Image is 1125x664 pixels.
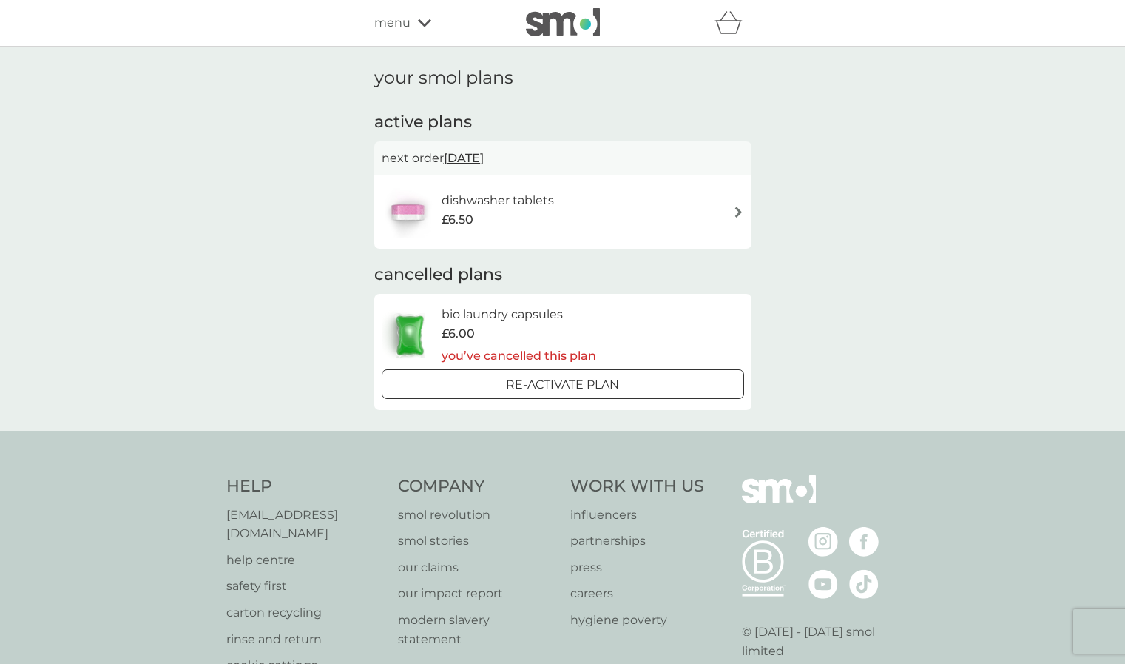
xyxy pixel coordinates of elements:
a: careers [570,584,704,603]
span: [DATE] [444,144,484,172]
p: © [DATE] - [DATE] smol limited [742,623,899,660]
a: influencers [570,506,704,525]
img: dishwasher tablets [382,186,433,238]
h4: Company [398,475,555,498]
img: visit the smol Tiktok page [849,569,879,599]
h2: cancelled plans [374,264,751,286]
h4: Help [226,475,384,498]
img: smol [526,8,600,36]
span: menu [374,13,411,33]
p: next order [382,149,744,168]
h6: dishwasher tablets [442,191,554,210]
img: visit the smol Facebook page [849,527,879,557]
button: Re-activate Plan [382,369,744,399]
span: £6.00 [442,324,475,343]
a: help centre [226,551,384,570]
img: visit the smol Instagram page [808,527,838,557]
a: partnerships [570,531,704,551]
p: Re-activate Plan [506,375,619,395]
a: smol revolution [398,506,555,525]
img: arrow right [733,207,744,218]
a: smol stories [398,531,555,551]
a: press [570,558,704,577]
a: our impact report [398,584,555,603]
a: our claims [398,558,555,577]
a: modern slavery statement [398,611,555,648]
h1: your smol plans [374,67,751,89]
a: [EMAIL_ADDRESS][DOMAIN_NAME] [226,506,384,543]
div: basket [714,8,751,38]
img: bio laundry capsules [382,309,438,361]
a: hygiene poverty [570,611,704,630]
a: safety first [226,577,384,596]
h6: bio laundry capsules [442,305,596,324]
h2: active plans [374,111,751,134]
a: carton recycling [226,603,384,623]
a: rinse and return [226,630,384,649]
img: smol [742,475,816,526]
h4: Work With Us [570,475,704,498]
span: £6.50 [442,210,473,229]
p: you’ve cancelled this plan [442,346,596,366]
img: visit the smol Youtube page [808,569,838,599]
